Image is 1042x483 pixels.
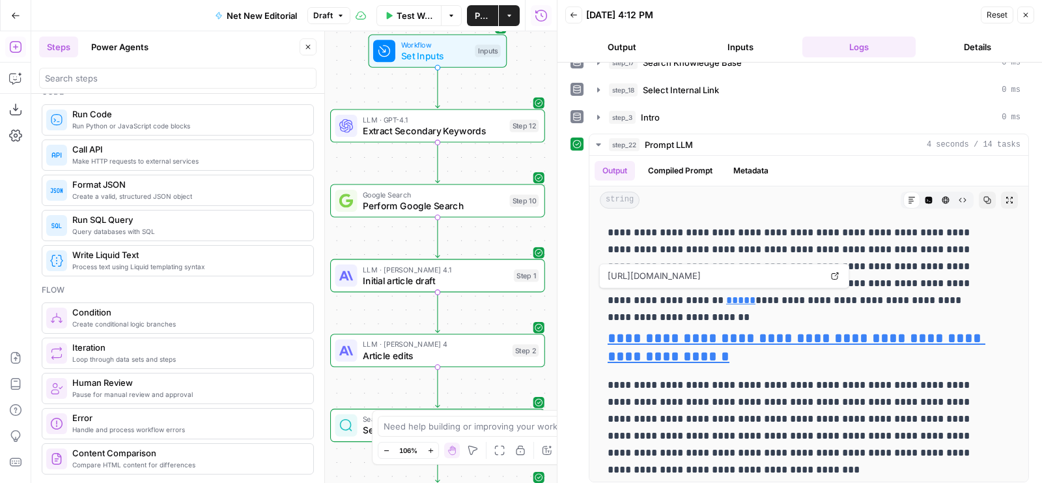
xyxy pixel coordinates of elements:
g: Edge from step_12 to step_10 [436,142,440,183]
span: Pause for manual review and approval [72,389,303,400]
button: Steps [39,37,78,57]
div: WorkflowSet InputsInputs [330,35,545,68]
span: Loop through data sets and steps [72,354,303,364]
span: Run Python or JavaScript code blocks [72,121,303,131]
g: Edge from step_1 to step_2 [436,291,440,332]
button: 0 ms [589,80,1028,100]
span: 4 seconds / 14 tasks [927,139,1021,151]
button: 0 ms [589,107,1028,128]
div: Inputs [475,45,500,57]
span: Extract Secondary Keywords [363,124,504,138]
span: Net New Editorial [227,9,297,22]
span: Google Search [363,189,504,200]
input: Search steps [45,72,311,85]
span: LLM · [PERSON_NAME] 4.1 [363,264,508,275]
span: Run SQL Query [72,213,303,226]
span: [URL][DOMAIN_NAME] [605,264,824,287]
button: 0 ms [589,52,1028,73]
button: Output [565,37,679,57]
span: Make HTTP requests to external services [72,156,303,166]
button: Reset [981,7,1013,23]
span: step_3 [609,111,636,124]
span: Publish [475,9,490,22]
span: Reset [987,9,1007,21]
span: step_22 [609,138,640,151]
span: Human Review [72,376,303,389]
span: 0 ms [1002,57,1021,68]
button: Logs [802,37,916,57]
button: Inputs [684,37,797,57]
span: Condition [72,306,303,319]
span: Search Knowledge Base [363,414,504,425]
span: 0 ms [1002,111,1021,123]
button: Details [921,37,1034,57]
g: Edge from step_17 to step_18 [436,441,440,482]
button: Output [595,161,635,181]
span: Draft [313,10,333,22]
g: Edge from step_2 to step_17 [436,366,440,407]
span: Create a valid, structured JSON object [72,191,303,201]
span: Query databases with SQL [72,226,303,237]
span: Content Comparison [72,446,303,460]
button: Compiled Prompt [640,161,720,181]
span: 0 ms [1002,84,1021,96]
button: 4 seconds / 14 tasks [589,134,1028,155]
div: Step 2 [513,344,539,357]
span: Search Knowledge Base [363,423,504,437]
div: 4 seconds / 14 tasks [589,156,1028,482]
div: Flow [42,284,314,296]
span: 106% [399,445,417,456]
span: Intro [641,111,660,124]
span: Compare HTML content for differences [72,460,303,470]
div: LLM · [PERSON_NAME] 4.1Initial article draftStep 1 [330,259,545,292]
g: Edge from step_10 to step_1 [436,217,440,258]
span: Select Internal Link [643,83,719,96]
button: Power Agents [83,37,156,57]
span: step_17 [609,56,638,69]
span: LLM · [PERSON_NAME] 4 [363,339,507,350]
div: Search Knowledge BaseSearch Knowledge BaseStep 17 [330,409,545,442]
span: Prompt LLM [645,138,693,151]
div: Step 1 [514,269,539,282]
span: Process text using Liquid templating syntax [72,261,303,272]
button: Draft [307,7,350,24]
span: Perform Google Search [363,199,504,212]
span: Write Liquid Text [72,248,303,261]
span: LLM · GPT-4.1 [363,114,504,125]
div: Step 12 [510,119,539,132]
span: Iteration [72,341,303,354]
span: Handle and process workflow errors [72,424,303,435]
div: LLM · [PERSON_NAME] 4Article editsStep 2 [330,334,545,367]
span: Create conditional logic branches [72,319,303,329]
div: Step 10 [510,194,539,207]
span: Search Knowledge Base [643,56,742,69]
span: Call API [72,143,303,156]
img: vrinnnclop0vshvmafd7ip1g7ohf [50,452,63,465]
span: Format JSON [72,178,303,191]
span: step_18 [609,83,638,96]
span: Error [72,411,303,424]
span: Run Code [72,108,303,121]
span: Workflow [401,39,470,50]
button: Metadata [725,161,776,181]
div: LLM · GPT-4.1Extract Secondary KeywordsStep 12 [330,110,545,143]
button: Net New Editorial [207,5,305,26]
div: Google SearchPerform Google SearchStep 10 [330,184,545,217]
span: string [600,192,640,209]
span: Test Workflow [397,9,433,22]
button: Publish [467,5,498,26]
g: Edge from start to step_12 [436,67,440,108]
span: Article edits [363,349,507,362]
span: Set Inputs [401,49,470,63]
span: Initial article draft [363,274,508,287]
button: Test Workflow [376,5,441,26]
